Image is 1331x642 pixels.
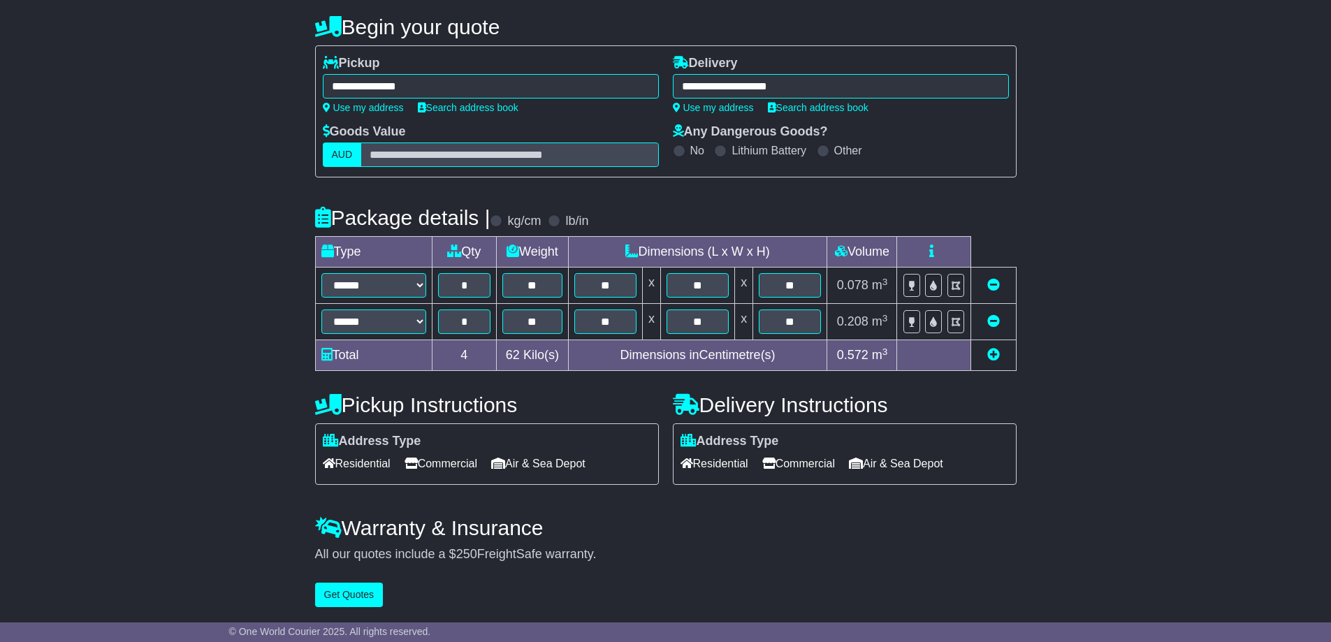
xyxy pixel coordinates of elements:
td: x [735,268,753,304]
td: Weight [497,237,569,268]
div: All our quotes include a $ FreightSafe warranty. [315,547,1017,562]
span: Air & Sea Depot [491,453,586,474]
button: Get Quotes [315,583,384,607]
span: Residential [323,453,391,474]
label: Goods Value [323,124,406,140]
td: Volume [827,237,897,268]
h4: Delivery Instructions [673,393,1017,416]
sup: 3 [882,346,888,357]
td: Kilo(s) [497,340,569,371]
a: Remove this item [987,314,1000,328]
td: Dimensions in Centimetre(s) [568,340,827,371]
a: Use my address [673,102,754,113]
span: Air & Sea Depot [849,453,943,474]
span: Commercial [762,453,835,474]
label: AUD [323,143,362,167]
a: Search address book [768,102,868,113]
a: Add new item [987,348,1000,362]
span: m [872,278,888,292]
label: No [690,144,704,157]
label: Delivery [673,56,738,71]
label: Address Type [681,434,779,449]
h4: Warranty & Insurance [315,516,1017,539]
span: Residential [681,453,748,474]
sup: 3 [882,313,888,323]
span: m [872,348,888,362]
td: Type [315,237,432,268]
span: 0.572 [837,348,868,362]
td: Total [315,340,432,371]
label: Lithium Battery [732,144,806,157]
span: Commercial [405,453,477,474]
a: Search address book [418,102,518,113]
span: 0.078 [837,278,868,292]
h4: Begin your quote [315,15,1017,38]
td: x [642,268,660,304]
td: 4 [432,340,497,371]
td: Dimensions (L x W x H) [568,237,827,268]
span: © One World Courier 2025. All rights reserved. [229,626,431,637]
span: m [872,314,888,328]
td: Qty [432,237,497,268]
h4: Package details | [315,206,490,229]
a: Use my address [323,102,404,113]
label: Other [834,144,862,157]
span: 62 [506,348,520,362]
sup: 3 [882,277,888,287]
h4: Pickup Instructions [315,393,659,416]
label: Pickup [323,56,380,71]
span: 0.208 [837,314,868,328]
label: Any Dangerous Goods? [673,124,828,140]
label: lb/in [565,214,588,229]
a: Remove this item [987,278,1000,292]
td: x [642,304,660,340]
label: Address Type [323,434,421,449]
label: kg/cm [507,214,541,229]
span: 250 [456,547,477,561]
td: x [735,304,753,340]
